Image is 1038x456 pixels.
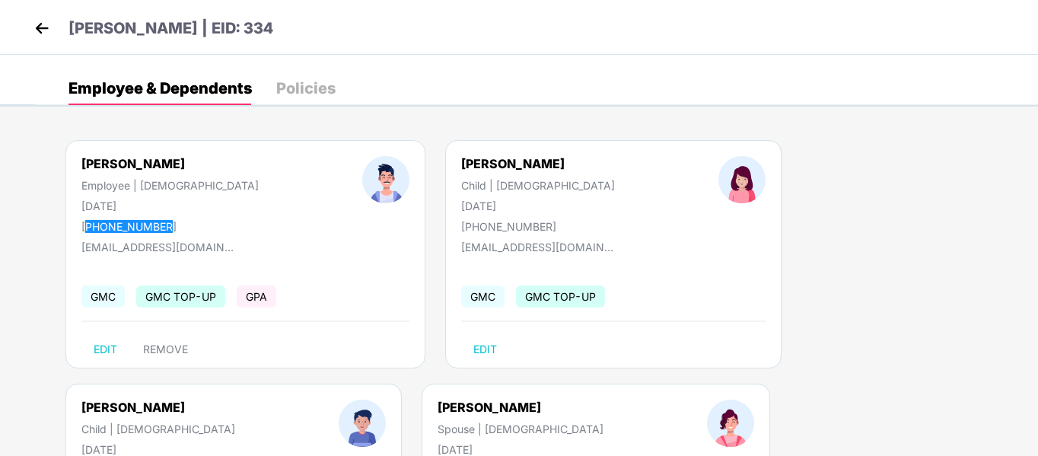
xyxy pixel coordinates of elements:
div: [PERSON_NAME] [81,156,259,171]
div: Spouse | [DEMOGRAPHIC_DATA] [438,423,603,435]
span: GMC TOP-UP [136,285,225,308]
div: [PHONE_NUMBER] [81,220,259,233]
div: [PERSON_NAME] [461,156,615,171]
div: Policies [276,81,336,96]
button: EDIT [461,337,509,362]
span: GMC TOP-UP [516,285,605,308]
div: Employee & Dependents [68,81,252,96]
div: [DATE] [81,199,259,212]
span: GMC [461,285,505,308]
div: [PERSON_NAME] [81,400,235,415]
div: Child | [DEMOGRAPHIC_DATA] [81,423,235,435]
button: EDIT [81,337,129,362]
span: EDIT [94,343,117,356]
img: profileImage [707,400,754,447]
span: REMOVE [143,343,188,356]
div: [EMAIL_ADDRESS][DOMAIN_NAME] [461,241,613,254]
img: back [30,17,53,40]
img: profileImage [339,400,386,447]
span: GMC [81,285,125,308]
img: profileImage [718,156,766,203]
div: [PERSON_NAME] [438,400,603,415]
button: REMOVE [131,337,200,362]
div: [DATE] [461,199,615,212]
span: EDIT [473,343,497,356]
p: [PERSON_NAME] | EID: 334 [68,17,273,40]
div: [DATE] [438,443,603,456]
div: [PHONE_NUMBER] [461,220,615,233]
div: [DATE] [81,443,235,456]
img: profileImage [362,156,409,203]
div: [EMAIL_ADDRESS][DOMAIN_NAME] [81,241,234,254]
span: GPA [237,285,276,308]
div: Employee | [DEMOGRAPHIC_DATA] [81,179,259,192]
div: Child | [DEMOGRAPHIC_DATA] [461,179,615,192]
